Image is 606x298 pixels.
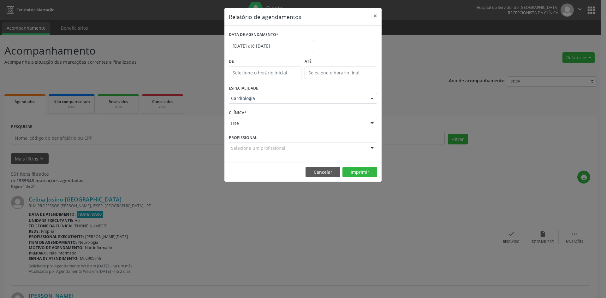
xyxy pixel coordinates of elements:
label: ESPECIALIDADE [229,84,258,93]
input: Selecione o horário inicial [229,67,301,79]
label: ATÉ [305,57,377,67]
h5: Relatório de agendamentos [229,13,301,21]
span: Selecione um profissional [231,145,285,151]
label: CLÍNICA [229,108,247,118]
span: Cardiologia [231,95,364,102]
button: Cancelar [306,167,340,178]
span: Hse [231,120,364,126]
button: Close [369,8,382,24]
button: Imprimir [342,167,377,178]
input: Selecione uma data ou intervalo [229,40,314,52]
input: Selecione o horário final [305,67,377,79]
label: DATA DE AGENDAMENTO [229,30,278,40]
label: PROFISSIONAL [229,133,257,143]
label: De [229,57,301,67]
